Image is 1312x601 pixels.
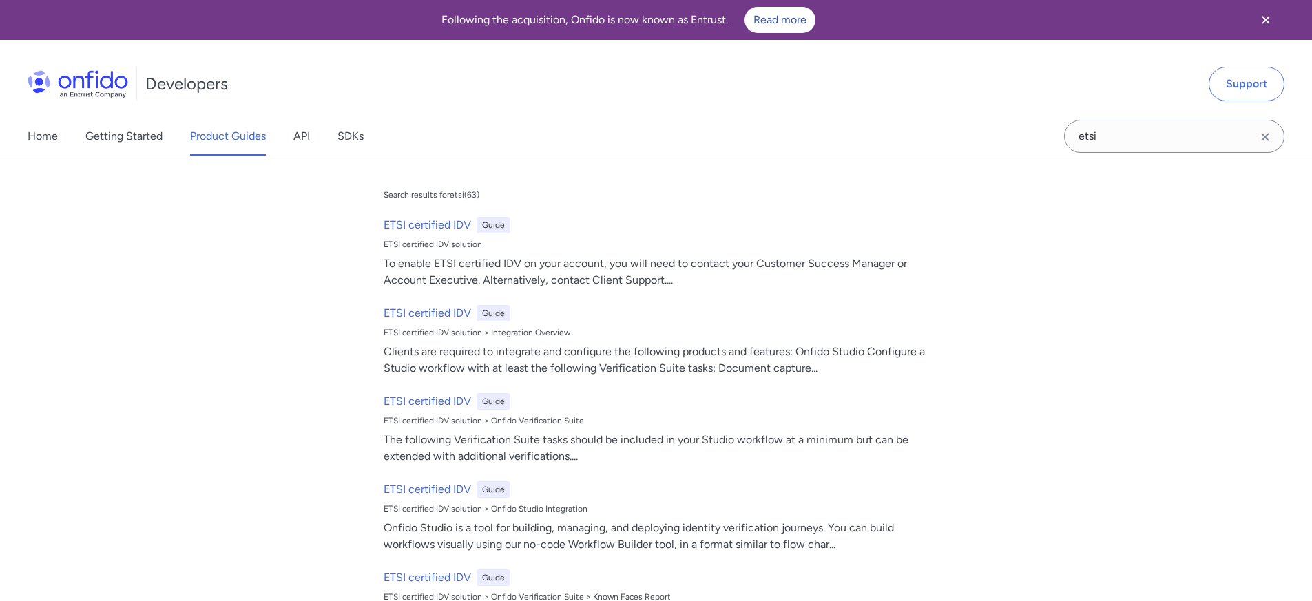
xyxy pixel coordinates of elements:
div: Clients are required to integrate and configure the following products and features: Onfido Studi... [384,344,940,377]
svg: Close banner [1258,12,1274,28]
div: Guide [477,217,510,233]
a: ETSI certified IDVGuideETSI certified IDV solution > Integration OverviewClients are required to ... [378,299,946,382]
h6: ETSI certified IDV [384,217,471,233]
div: ETSI certified IDV solution [384,239,940,250]
div: Search results for etsi ( 63 ) [384,189,479,200]
div: Guide [477,305,510,321]
svg: Clear search field button [1257,129,1273,145]
div: Guide [477,393,510,410]
a: Product Guides [190,117,266,156]
div: The following Verification Suite tasks should be included in your Studio workflow at a minimum bu... [384,432,940,465]
div: ETSI certified IDV solution > Onfido Studio Integration [384,503,940,514]
div: To enable ETSI certified IDV on your account, you will need to contact your Customer Success Mana... [384,255,940,288]
a: SDKs [337,117,364,156]
div: Guide [477,481,510,498]
a: ETSI certified IDVGuideETSI certified IDV solution > Onfido Studio IntegrationOnfido Studio is a ... [378,476,946,558]
a: ETSI certified IDVGuideETSI certified IDV solutionTo enable ETSI certified IDV on your account, y... [378,211,946,294]
div: ETSI certified IDV solution > Integration Overview [384,327,940,338]
div: ETSI certified IDV solution > Onfido Verification Suite [384,415,940,426]
div: Onfido Studio is a tool for building, managing, and deploying identity verification journeys. You... [384,520,940,553]
a: Support [1209,67,1284,101]
img: Onfido Logo [28,70,128,98]
h6: ETSI certified IDV [384,481,471,498]
h6: ETSI certified IDV [384,569,471,586]
div: Following the acquisition, Onfido is now known as Entrust. [17,7,1240,33]
a: Getting Started [85,117,163,156]
h6: ETSI certified IDV [384,305,471,321]
a: API [293,117,310,156]
div: Guide [477,569,510,586]
a: Read more [744,7,815,33]
h6: ETSI certified IDV [384,393,471,410]
button: Close banner [1240,3,1291,37]
input: Onfido search input field [1064,120,1284,153]
a: ETSI certified IDVGuideETSI certified IDV solution > Onfido Verification SuiteThe following Verif... [378,388,946,470]
a: Home [28,117,58,156]
h1: Developers [145,73,228,95]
